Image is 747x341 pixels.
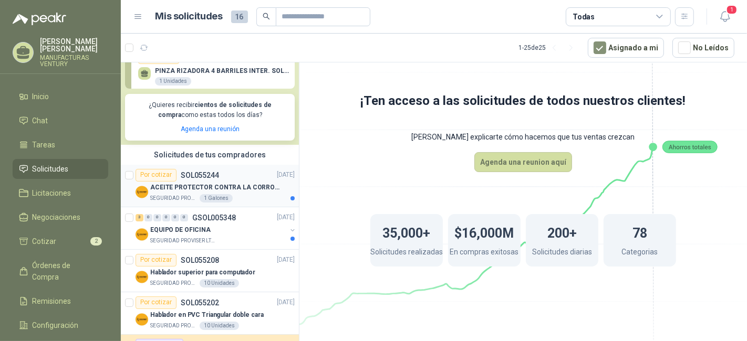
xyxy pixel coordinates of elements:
[277,297,295,307] p: [DATE]
[726,5,738,15] span: 1
[588,38,664,58] button: Asignado a mi
[13,183,108,203] a: Licitaciones
[136,313,148,326] img: Company Logo
[40,55,108,67] p: MANUFACTURAS VENTURY
[370,246,443,260] p: Solicitudes realizadas
[121,250,299,292] a: Por cotizarSOL055208[DATE] Company LogoHablador superior para computadorSEGURIDAD PROVISER LTDA10...
[136,228,148,241] img: Company Logo
[33,260,98,283] span: Órdenes de Compra
[573,11,595,23] div: Todas
[13,315,108,335] a: Configuración
[136,271,148,283] img: Company Logo
[150,279,198,287] p: SEGURIDAD PROVISER LTDA
[715,7,734,26] button: 1
[33,139,56,151] span: Tareas
[150,237,216,245] p: SEGURIDAD PROVISER LTDA
[40,38,108,52] p: [PERSON_NAME] [PERSON_NAME]
[474,152,572,172] button: Agenda una reunion aquí
[33,295,71,307] span: Remisiones
[131,100,288,120] p: ¿Quieres recibir como estas todos los días?
[277,212,295,222] p: [DATE]
[200,194,233,203] div: 1 Galones
[518,39,579,56] div: 1 - 25 de 25
[158,101,272,119] b: cientos de solicitudes de compra
[125,47,295,89] a: Por cotizarSOL055220[DATE] PINZA RIZADORA 4 BARRILES INTER. SOL-GEL BABYLISS SECADOR STELLATO1 Un...
[455,220,514,243] h1: $16,000M
[181,125,240,133] a: Agenda una reunión
[181,257,219,264] p: SOL055208
[13,231,108,251] a: Cotizar2
[181,172,219,179] p: SOL055244
[150,225,211,235] p: EQUIPO DE OFICINA
[121,145,299,165] div: Solicitudes de tus compradores
[277,170,295,180] p: [DATE]
[155,9,223,24] h1: Mis solicitudes
[150,183,281,193] p: ACEITE PROTECTOR CONTRA LA CORROSION - PARA LIMPIEZA DE ARMAMENTO
[155,67,290,74] p: PINZA RIZADORA 4 BARRILES INTER. SOL-GEL BABYLISS SECADOR STELLATO
[90,237,102,246] span: 2
[13,135,108,155] a: Tareas
[632,220,647,243] h1: 78
[162,214,170,221] div: 0
[277,255,295,265] p: [DATE]
[263,13,270,20] span: search
[192,214,236,221] p: GSOL005348
[383,220,431,243] h1: 35,000+
[150,310,264,320] p: Hablador en PVC Triangular doble cara
[136,211,297,245] a: 3 0 0 0 0 0 GSOL005348[DATE] Company LogoEQUIPO DE OFICINASEGURIDAD PROVISER LTDA
[33,91,49,102] span: Inicio
[121,292,299,335] a: Por cotizarSOL055202[DATE] Company LogoHablador en PVC Triangular doble caraSEGURIDAD PROVISER LT...
[33,187,71,199] span: Licitaciones
[136,169,177,182] div: Por cotizar
[153,214,161,221] div: 0
[672,38,734,58] button: No Leídos
[33,319,79,331] span: Configuración
[13,207,108,227] a: Negociaciones
[13,291,108,311] a: Remisiones
[136,214,143,221] div: 3
[33,115,48,126] span: Chat
[532,246,592,260] p: Solicitudes diarias
[200,279,239,287] div: 10 Unidades
[155,77,191,86] div: 1 Unidades
[150,322,198,330] p: SEGURIDAD PROVISER LTDA
[33,163,69,175] span: Solicitudes
[136,296,177,309] div: Por cotizar
[150,268,255,278] p: Hablador superior para computador
[231,10,248,23] span: 16
[121,165,299,207] a: Por cotizarSOL055244[DATE] Company LogoACEITE PROTECTOR CONTRA LA CORROSION - PARA LIMPIEZA DE AR...
[622,246,658,260] p: Categorias
[450,246,519,260] p: En compras exitosas
[200,322,239,330] div: 10 Unidades
[136,186,148,198] img: Company Logo
[150,194,198,203] p: SEGURIDAD PROVISER LTDA
[33,236,57,247] span: Cotizar
[13,159,108,179] a: Solicitudes
[547,220,577,243] h1: 200+
[171,214,179,221] div: 0
[13,255,108,287] a: Órdenes de Compra
[181,299,219,306] p: SOL055202
[13,111,108,131] a: Chat
[13,87,108,106] a: Inicio
[144,214,152,221] div: 0
[13,13,66,25] img: Logo peakr
[33,211,81,223] span: Negociaciones
[136,254,177,267] div: Por cotizar
[180,214,188,221] div: 0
